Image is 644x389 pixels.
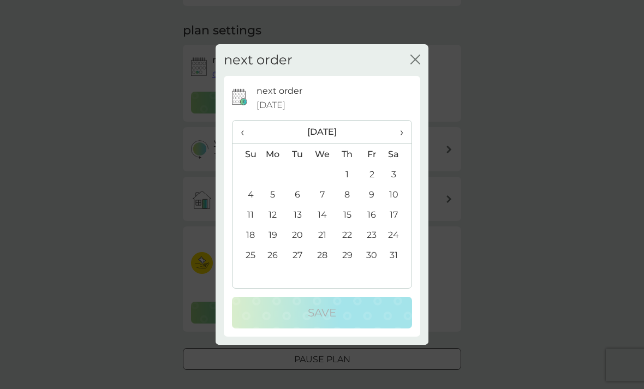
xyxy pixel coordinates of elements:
[260,245,285,265] td: 26
[310,205,335,225] td: 14
[260,205,285,225] td: 12
[360,144,384,165] th: Fr
[285,245,310,265] td: 27
[384,245,412,265] td: 31
[260,184,285,205] td: 5
[310,225,335,245] td: 21
[232,184,260,205] td: 4
[224,52,293,68] h2: next order
[384,205,412,225] td: 17
[308,304,336,321] p: Save
[360,164,384,184] td: 2
[241,121,252,143] span: ‹
[257,98,285,112] span: [DATE]
[335,245,360,265] td: 29
[360,184,384,205] td: 9
[360,205,384,225] td: 16
[335,225,360,245] td: 22
[310,184,335,205] td: 7
[335,144,360,165] th: Th
[257,84,302,98] p: next order
[335,205,360,225] td: 15
[410,55,420,66] button: close
[384,184,412,205] td: 10
[384,164,412,184] td: 3
[384,225,412,245] td: 24
[260,121,384,144] th: [DATE]
[310,144,335,165] th: We
[260,144,285,165] th: Mo
[360,245,384,265] td: 30
[285,184,310,205] td: 6
[232,245,260,265] td: 25
[335,164,360,184] td: 1
[232,205,260,225] td: 11
[232,144,260,165] th: Su
[335,184,360,205] td: 8
[232,297,412,328] button: Save
[285,225,310,245] td: 20
[232,225,260,245] td: 18
[384,144,412,165] th: Sa
[360,225,384,245] td: 23
[260,225,285,245] td: 19
[285,205,310,225] td: 13
[392,121,403,143] span: ›
[310,245,335,265] td: 28
[285,144,310,165] th: Tu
